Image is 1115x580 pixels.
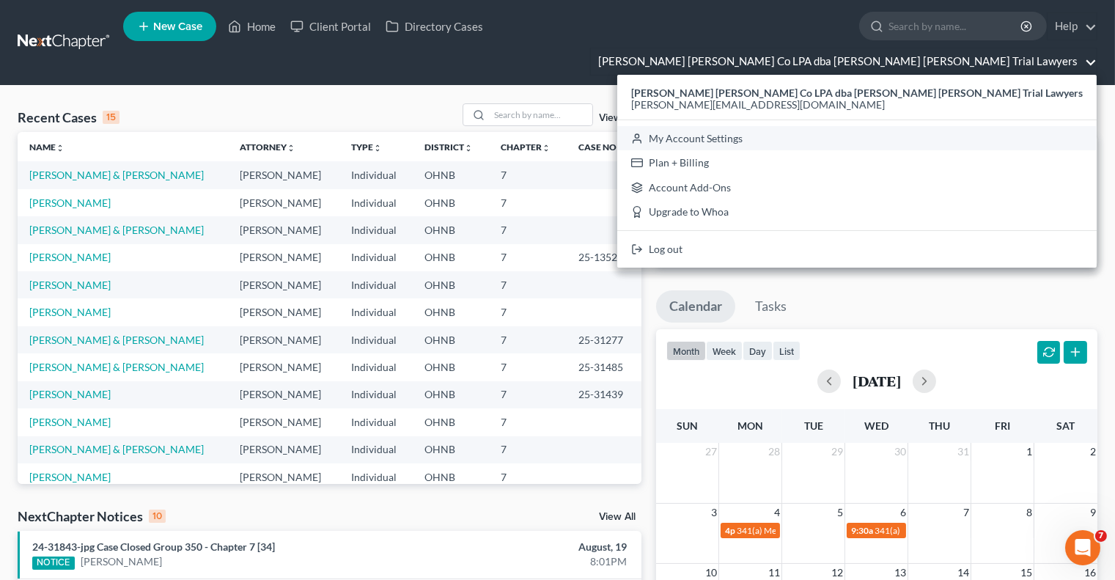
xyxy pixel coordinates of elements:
td: [PERSON_NAME] [228,381,339,408]
a: [PERSON_NAME] & [PERSON_NAME] [29,334,204,346]
a: [PERSON_NAME] [29,279,111,291]
td: OHNB [413,244,489,271]
a: View All [599,113,636,123]
td: 7 [489,216,567,243]
td: 7 [489,463,567,491]
span: [PERSON_NAME][EMAIL_ADDRESS][DOMAIN_NAME] [631,98,885,111]
i: unfold_more [287,144,295,153]
i: unfold_more [464,144,473,153]
span: Wed [864,419,888,432]
td: [PERSON_NAME] [228,463,339,491]
strong: [PERSON_NAME] [PERSON_NAME] Co LPA dba [PERSON_NAME] [PERSON_NAME] Trial Lawyers [631,87,1083,99]
td: Individual [339,326,413,353]
td: [PERSON_NAME] [228,161,339,188]
a: [PERSON_NAME] & [PERSON_NAME] [29,443,204,455]
a: [PERSON_NAME] [29,251,111,263]
a: My Account Settings [617,126,1097,151]
a: [PERSON_NAME] [PERSON_NAME] Co LPA dba [PERSON_NAME] [PERSON_NAME] Trial Lawyers [591,48,1097,75]
input: Search by name... [490,104,592,125]
a: Directory Cases [378,13,490,40]
span: 9 [1089,504,1097,521]
span: 4 [773,504,781,521]
span: Fri [995,419,1010,432]
td: Individual [339,298,413,326]
td: [PERSON_NAME] [228,244,339,271]
a: [PERSON_NAME] [81,554,162,569]
span: Sun [677,419,698,432]
a: Home [221,13,283,40]
td: Individual [339,381,413,408]
a: Account Add-Ons [617,175,1097,200]
a: [PERSON_NAME] [29,306,111,318]
td: Individual [339,436,413,463]
span: 9:30a [851,525,873,536]
span: New Case [153,21,202,32]
i: unfold_more [373,144,382,153]
a: 24-31843-jpg Case Closed Group 350 - Chapter 7 [34] [32,540,275,553]
td: OHNB [413,353,489,381]
span: 7 [1095,530,1107,542]
span: 3 [710,504,718,521]
td: Individual [339,244,413,271]
button: day [743,341,773,361]
div: [PERSON_NAME] [PERSON_NAME] Co LPA dba [PERSON_NAME] [PERSON_NAME] Trial Lawyers [617,75,1097,268]
td: 7 [489,271,567,298]
td: Individual [339,271,413,298]
td: OHNB [413,326,489,353]
div: Recent Cases [18,109,119,126]
td: OHNB [413,436,489,463]
span: 31 [956,443,971,460]
a: Plan + Billing [617,150,1097,175]
i: unfold_more [56,144,65,153]
span: 2 [1089,443,1097,460]
td: OHNB [413,216,489,243]
td: [PERSON_NAME] [228,216,339,243]
a: Attorneyunfold_more [240,142,295,153]
a: Help [1048,13,1097,40]
a: [PERSON_NAME] [29,388,111,400]
input: Search by name... [888,12,1023,40]
span: 1 [1025,443,1034,460]
a: Case Nounfold_more [578,142,625,153]
a: Tasks [742,290,800,323]
td: 25-31485 [567,353,641,381]
span: 30 [893,443,908,460]
span: 4p [725,525,735,536]
span: 29 [830,443,844,460]
span: 341(a) Meeting of Creditors for [PERSON_NAME] [875,525,1064,536]
td: 7 [489,408,567,436]
div: 15 [103,111,119,124]
a: Client Portal [283,13,378,40]
td: Individual [339,161,413,188]
td: [PERSON_NAME] [228,408,339,436]
td: OHNB [413,463,489,491]
td: OHNB [413,161,489,188]
span: 8 [1025,504,1034,521]
a: [PERSON_NAME] & [PERSON_NAME] [29,361,204,373]
span: Sat [1056,419,1075,432]
div: NOTICE [32,557,75,570]
div: 10 [149,510,166,523]
td: Individual [339,463,413,491]
td: OHNB [413,298,489,326]
td: 7 [489,436,567,463]
i: unfold_more [542,144,551,153]
a: Calendar [656,290,735,323]
td: [PERSON_NAME] [228,353,339,381]
td: Individual [339,408,413,436]
button: week [706,341,743,361]
td: 25-31439 [567,381,641,408]
td: 7 [489,244,567,271]
td: 7 [489,381,567,408]
td: [PERSON_NAME] [228,189,339,216]
button: month [666,341,706,361]
span: 341(a) Meeting for [PERSON_NAME] & [PERSON_NAME] [737,525,957,536]
td: 25-13528 [567,244,641,271]
td: 7 [489,189,567,216]
td: OHNB [413,408,489,436]
td: 25-31277 [567,326,641,353]
a: View All [599,512,636,522]
td: [PERSON_NAME] [228,436,339,463]
div: 8:01PM [438,554,627,569]
td: Individual [339,189,413,216]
